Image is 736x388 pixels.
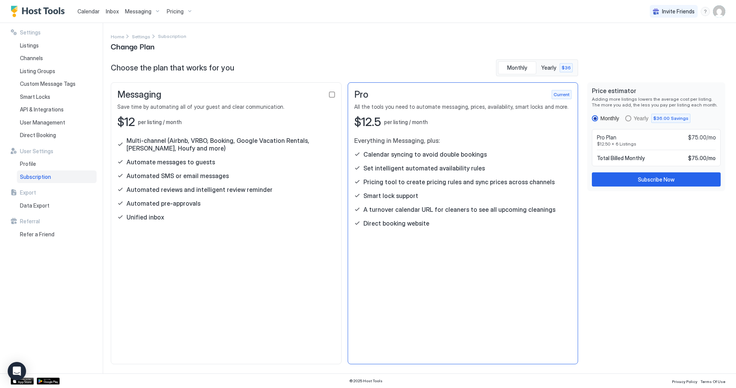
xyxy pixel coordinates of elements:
span: Data Export [20,202,49,209]
span: A turnover calendar URL for cleaners to see all upcoming cleanings [363,206,555,213]
span: Pro Plan [597,134,616,141]
button: Subscribe Now [592,172,721,187]
div: Monthly [600,115,619,121]
span: Export [20,189,36,196]
span: $75.00 / mo [688,155,716,162]
a: App Store [11,378,34,385]
span: Custom Message Tags [20,80,76,87]
span: Direct Booking [20,132,56,139]
span: Change Plan [111,40,154,52]
span: Smart lock support [363,192,418,200]
span: Messaging [117,89,161,100]
a: User Management [17,116,97,129]
span: Referral [20,218,40,225]
div: Breadcrumb [111,32,124,40]
a: Settings [132,32,150,40]
span: per listing / month [384,119,428,126]
a: Custom Message Tags [17,77,97,90]
div: User profile [713,5,725,18]
a: Inbox [106,7,119,15]
span: Calendar [77,8,100,15]
span: Terms Of Use [700,379,725,384]
span: © 2025 Host Tools [349,378,383,383]
a: Privacy Policy [672,377,697,385]
span: API & Integrations [20,106,64,113]
span: User Management [20,119,65,126]
div: tab-group [496,59,578,76]
span: Direct booking website [363,219,429,227]
span: Price estimator [592,87,721,95]
span: Breadcrumb [158,33,186,39]
span: Messaging [125,8,151,15]
a: Calendar [77,7,100,15]
div: Open Intercom Messenger [8,362,26,380]
a: Profile [17,157,97,170]
div: checkbox [329,92,335,98]
span: $12.50 x 6 Listings [597,141,716,147]
span: $12 [117,115,135,129]
span: Choose the plan that works for you [111,63,234,73]
span: Monthly [507,64,527,71]
span: Smart Locks [20,93,50,100]
span: Total Billed Monthly [597,155,645,162]
button: Monthly [498,61,536,74]
a: Data Export [17,199,97,212]
span: Unified inbox [127,213,164,221]
span: Listing Groups [20,68,55,75]
a: API & Integrations [17,103,97,116]
span: Automated reviews and intelligent review reminder [127,186,273,193]
a: Terms Of Use [700,377,725,385]
div: RadioGroup [592,114,721,123]
span: Subscription [20,174,51,180]
div: yearly [625,114,690,123]
span: Inbox [106,8,119,15]
span: User Settings [20,148,53,155]
span: $36 [562,64,571,71]
div: menu [701,7,710,16]
span: Save time by automating all of your guest and clear communication. [117,103,335,110]
div: Subscribe Now [638,175,675,183]
a: Listings [17,39,97,52]
span: Multi-channel (Airbnb, VRBO, Booking, Google Vacation Rentals, [PERSON_NAME], Houfy and more) [127,137,335,152]
span: Home [111,34,124,39]
a: Refer a Friend [17,228,97,241]
span: $12.5 [354,115,381,129]
div: Breadcrumb [132,32,150,40]
button: Yearly $36 [538,61,576,74]
span: Everything in Messaging, plus: [354,137,572,144]
span: Automate messages to guests [127,158,215,166]
a: Subscription [17,170,97,183]
span: Pro [354,89,368,100]
a: Listing Groups [17,65,97,78]
span: $36.00 Savings [653,115,688,122]
span: Profile [20,160,36,167]
span: Automated SMS or email messages [127,172,229,180]
a: Channels [17,52,97,65]
span: Settings [132,34,150,39]
span: Invite Friends [662,8,695,15]
div: Yearly [634,115,648,121]
span: Calendar syncing to avoid double bookings [363,151,487,158]
span: All the tools you need to automate messaging, prices, availability, smart locks and more. [354,103,572,110]
span: Set intelligent automated availability rules [363,164,485,172]
span: Yearly [541,64,557,71]
a: Direct Booking [17,129,97,142]
a: Host Tools Logo [11,6,68,17]
a: Google Play Store [37,378,60,385]
span: Listings [20,42,39,49]
span: Automated pre-approvals [127,200,200,207]
span: per listing / month [138,119,182,126]
span: Pricing [167,8,184,15]
div: monthly [592,115,619,121]
a: Home [111,32,124,40]
span: $75.00/mo [688,134,716,141]
span: Pricing tool to create pricing rules and sync prices across channels [363,178,555,186]
span: Current [554,91,570,98]
span: Privacy Policy [672,379,697,384]
a: Smart Locks [17,90,97,103]
span: Settings [20,29,41,36]
span: Channels [20,55,43,62]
